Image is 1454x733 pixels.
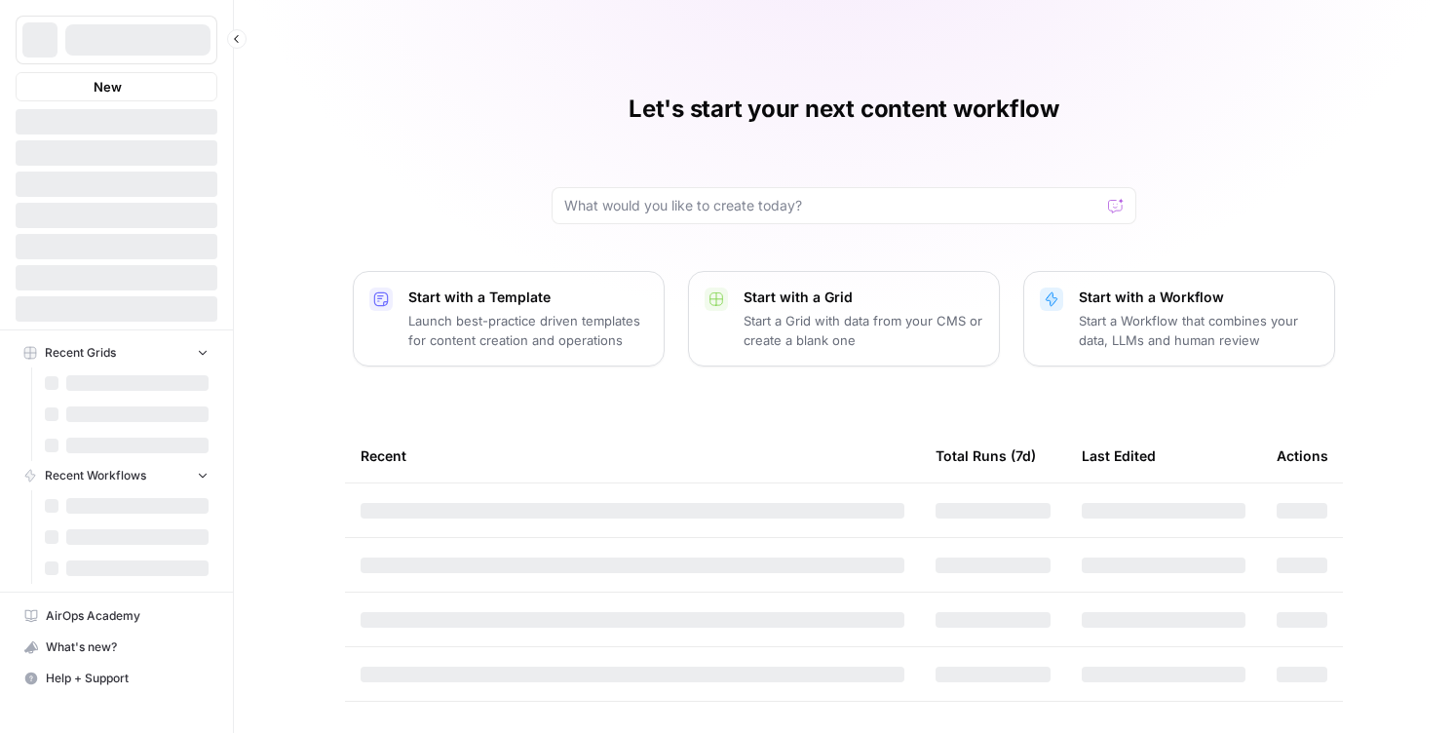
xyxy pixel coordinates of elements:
[1079,311,1319,350] p: Start a Workflow that combines your data, LLMs and human review
[45,344,116,362] span: Recent Grids
[16,600,217,632] a: AirOps Academy
[16,338,217,367] button: Recent Grids
[1023,271,1335,366] button: Start with a WorkflowStart a Workflow that combines your data, LLMs and human review
[1082,429,1156,482] div: Last Edited
[17,633,216,662] div: What's new?
[1277,429,1328,482] div: Actions
[688,271,1000,366] button: Start with a GridStart a Grid with data from your CMS or create a blank one
[46,607,209,625] span: AirOps Academy
[16,72,217,101] button: New
[564,196,1100,215] input: What would you like to create today?
[408,288,648,307] p: Start with a Template
[16,632,217,663] button: What's new?
[45,467,146,484] span: Recent Workflows
[408,311,648,350] p: Launch best-practice driven templates for content creation and operations
[744,311,983,350] p: Start a Grid with data from your CMS or create a blank one
[629,94,1059,125] h1: Let's start your next content workflow
[16,663,217,694] button: Help + Support
[353,271,665,366] button: Start with a TemplateLaunch best-practice driven templates for content creation and operations
[1079,288,1319,307] p: Start with a Workflow
[744,288,983,307] p: Start with a Grid
[16,461,217,490] button: Recent Workflows
[94,77,122,96] span: New
[46,670,209,687] span: Help + Support
[361,429,904,482] div: Recent
[936,429,1036,482] div: Total Runs (7d)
